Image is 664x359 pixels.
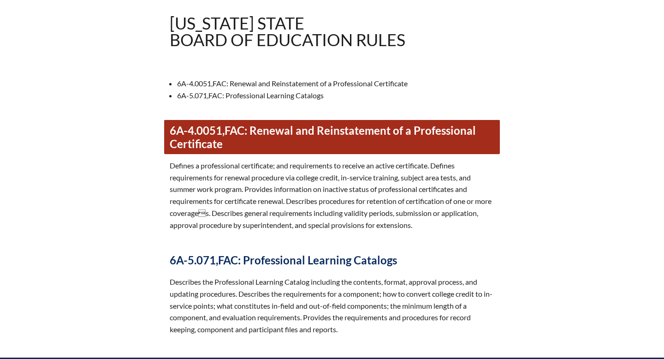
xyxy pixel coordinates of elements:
li: 6A-5.071, : Professional Learning Catalogs [177,90,494,102]
p: Describes the Professional Learning Catalog including the contents, format, approval process, and... [170,276,494,335]
p: Defines a professional certificate; and requirements to receive an active certificate. Defines re... [170,160,494,231]
li: 6A-4.0051, : Renewal and Reinstatement of a Professional Certificate [177,78,494,90]
a: 6A-5.071,FAC: Professional Learning Catalogs [164,250,403,270]
span: FAC [213,79,226,88]
span: FAC [218,253,238,267]
span: FAC [208,91,222,100]
h1: [US_STATE] State Board of Education rules [170,15,405,48]
span: FAC [225,124,244,137]
a: 6A-4.0051,FAC: Renewal and Reinstatement of a Professional Certificate [164,120,500,154]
